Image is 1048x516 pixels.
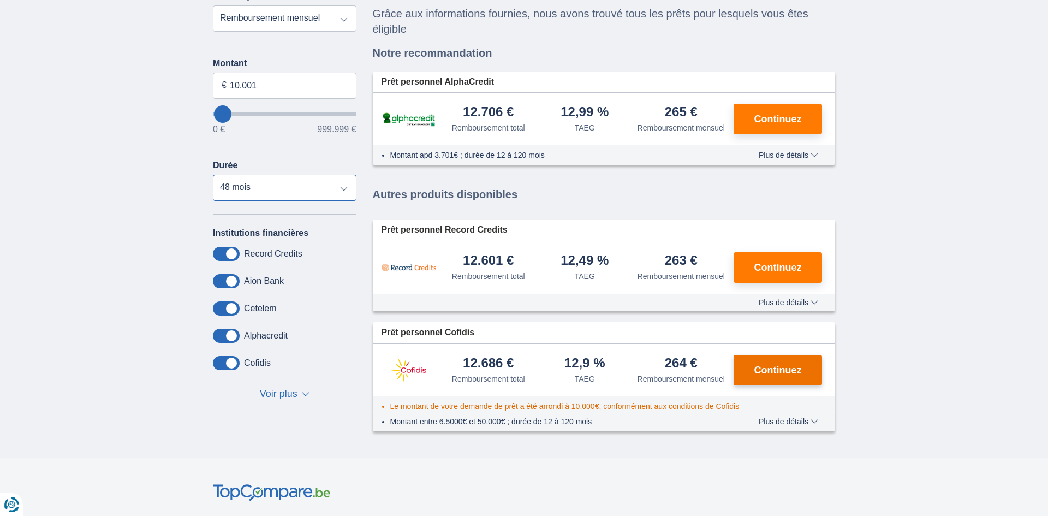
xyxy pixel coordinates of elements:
div: 263 € [665,254,698,269]
span: Plus de détails [759,418,818,425]
label: Alphacredit [244,331,288,341]
div: Remboursement mensuel [638,271,725,282]
span: € [222,79,227,92]
span: Prêt personnel Cofidis [382,327,475,339]
span: Continuez [754,263,802,272]
li: Montant entre 6.5000€ et 50.000€ ; durée de 12 à 120 mois [390,416,727,427]
button: Continuez [734,104,822,134]
span: Prêt personnel AlphaCredit [382,76,495,88]
button: Voir plus ▼ [257,387,313,402]
div: Remboursement total [452,271,525,282]
img: pret personnel AlphaCredit [382,111,436,128]
label: Institutions financières [213,228,308,238]
div: 12.686 € [463,357,514,371]
span: Voir plus [260,387,297,401]
div: TAEG [575,122,595,133]
label: Durée [213,161,237,170]
label: Aion Bank [244,276,284,286]
div: 265 € [665,105,698,120]
div: 12.601 € [463,254,514,269]
div: Remboursement total [452,373,525,384]
span: ▼ [302,392,309,396]
li: Le montant de votre demande de prêt a été arrondi à 10.000€, conformément aux conditions de Cofidis [390,401,740,412]
div: 12.706 € [463,105,514,120]
div: 12,49 % [561,254,609,269]
li: Montant apd 3.701€ ; durée de 12 à 120 mois [390,150,727,161]
div: Remboursement total [452,122,525,133]
div: 12,9 % [564,357,605,371]
label: Record Credits [244,249,302,259]
div: Remboursement mensuel [638,373,725,384]
p: Grâce aux informations fournies, nous avons trouvé tous les prêts pour lesquels vous êtes éligible [373,6,836,37]
span: Plus de détails [759,299,818,306]
div: Remboursement mensuel [638,122,725,133]
label: Montant [213,58,356,68]
div: 264 € [665,357,698,371]
span: 999.999 € [317,125,356,134]
label: Cofidis [244,358,271,368]
button: Plus de détails [751,151,826,159]
button: Continuez [734,252,822,283]
button: Plus de détails [751,298,826,307]
input: wantToBorrow [213,112,356,116]
span: Plus de détails [759,151,818,159]
div: TAEG [575,373,595,384]
div: 12,99 % [561,105,609,120]
img: pret personnel Cofidis [382,357,436,384]
div: TAEG [575,271,595,282]
img: pret personnel Record Credits [382,254,436,281]
button: Continuez [734,355,822,385]
span: 0 € [213,125,225,134]
img: TopCompare [213,484,330,501]
span: Continuez [754,114,802,124]
button: Plus de détails [751,417,826,426]
label: Cetelem [244,304,277,313]
span: Continuez [754,365,802,375]
span: Prêt personnel Record Credits [382,224,508,236]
